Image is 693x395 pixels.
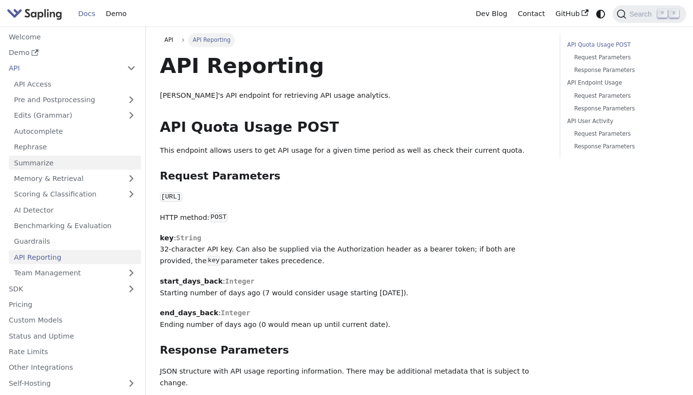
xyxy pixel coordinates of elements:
[513,6,551,21] a: Contact
[567,40,675,50] a: API Quota Usage POST
[574,142,672,151] a: Response Parameters
[160,307,546,331] p: : Ending number of days ago (0 would mean up until current date).
[9,234,141,249] a: Guardrails
[574,91,672,101] a: Request Parameters
[188,33,235,47] span: API Reporting
[3,282,122,296] a: SDK
[3,313,141,327] a: Custom Models
[3,30,141,44] a: Welcome
[669,9,679,18] kbd: K
[160,33,546,47] nav: Breadcrumbs
[160,309,218,317] strong: end_days_back
[567,78,675,88] a: API Endpoint Usage
[594,7,608,21] button: Switch between dark and light mode (currently system mode)
[73,6,101,21] a: Docs
[3,345,141,359] a: Rate Limits
[9,250,141,264] a: API Reporting
[9,219,141,233] a: Benchmarking & Evaluation
[122,61,141,75] button: Collapse sidebar category 'API'
[210,213,228,222] code: POST
[3,376,141,390] a: Self-Hosting
[207,256,221,266] code: key
[9,203,141,217] a: AI Detector
[101,6,132,21] a: Demo
[9,108,141,123] a: Edits (Grammar)
[221,309,250,317] span: Integer
[160,366,546,389] p: JSON structure with API usage reporting information. There may be additional metadata that is sub...
[3,329,141,343] a: Status and Uptime
[160,119,546,136] h2: API Quota Usage POST
[3,46,141,60] a: Demo
[160,277,223,285] strong: start_days_back
[626,10,657,18] span: Search
[160,234,174,242] strong: key
[7,7,62,21] img: Sapling.ai
[9,124,141,138] a: Autocomplete
[574,129,672,139] a: Request Parameters
[160,233,546,267] p: : 32-character API key. Can also be supplied via the Authorization header as a bearer token; if b...
[550,6,593,21] a: GitHub
[9,266,141,280] a: Team Management
[7,7,66,21] a: Sapling.ai
[657,9,667,18] kbd: ⌘
[470,6,512,21] a: Dev Blog
[164,36,173,43] span: API
[9,140,141,154] a: Rephrase
[3,360,141,375] a: Other Integrations
[613,5,686,23] button: Search (Command+K)
[160,145,546,157] p: This endpoint allows users to get API usage for a given time period as well as check their curren...
[9,156,141,170] a: Summarize
[9,172,141,186] a: Memory & Retrieval
[160,170,546,183] h3: Request Parameters
[176,234,201,242] span: String
[574,53,672,62] a: Request Parameters
[574,66,672,75] a: Response Parameters
[160,212,546,224] p: HTTP method:
[160,53,546,79] h1: API Reporting
[9,77,141,91] a: API Access
[160,90,546,102] p: [PERSON_NAME]'s API endpoint for retrieving API usage analytics.
[567,117,675,126] a: API User Activity
[9,93,141,107] a: Pre and Postprocessing
[574,104,672,113] a: Response Parameters
[225,277,255,285] span: Integer
[3,298,141,312] a: Pricing
[3,61,122,75] a: API
[160,344,546,357] h3: Response Parameters
[122,282,141,296] button: Expand sidebar category 'SDK'
[160,192,182,202] code: [URL]
[9,187,141,201] a: Scoring & Classification
[160,33,178,47] a: API
[160,276,546,299] p: : Starting number of days ago (7 would consider usage starting [DATE]).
